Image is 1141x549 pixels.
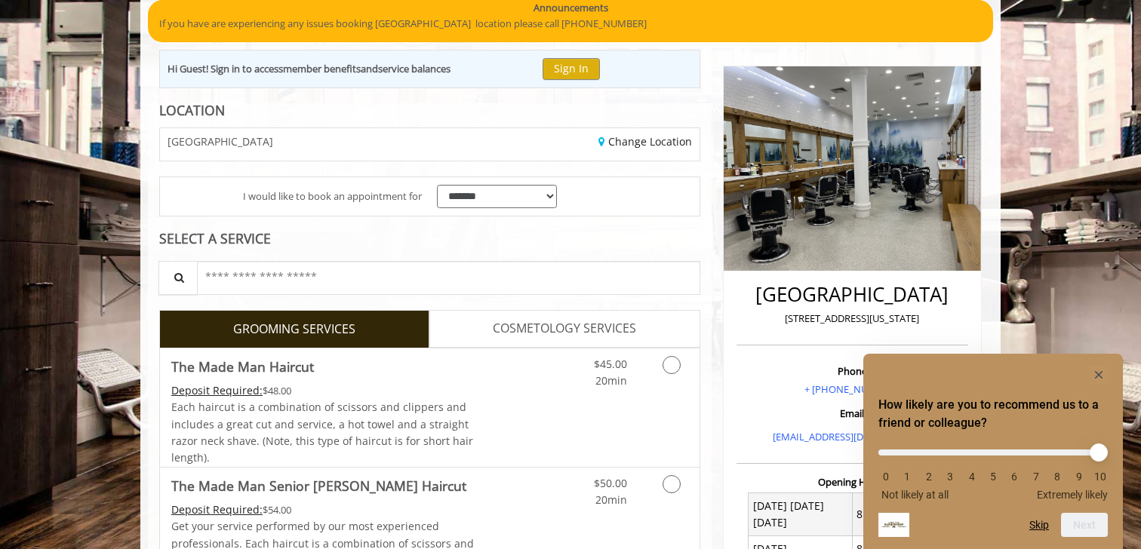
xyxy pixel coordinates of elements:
span: Not likely at all [881,489,949,501]
li: 2 [921,471,936,483]
span: [GEOGRAPHIC_DATA] [168,136,273,147]
div: How likely are you to recommend us to a friend or colleague? Select an option from 0 to 10, with ... [878,438,1108,501]
li: 6 [1007,471,1022,483]
p: If you have are experiencing any issues booking [GEOGRAPHIC_DATA] location please call [PHONE_NUM... [159,16,982,32]
li: 10 [1093,471,1108,483]
div: $54.00 [171,501,475,518]
h3: Phone [740,366,964,376]
li: 1 [900,471,915,483]
button: Service Search [158,261,198,295]
b: The Made Man Senior [PERSON_NAME] Haircut [171,475,466,496]
h3: Email [740,408,964,419]
button: Hide survey [1090,366,1108,384]
span: Extremely likely [1037,489,1108,501]
span: COSMETOLOGY SERVICES [493,319,636,339]
b: LOCATION [159,101,225,119]
h3: Opening Hours [737,477,968,487]
li: 5 [986,471,1001,483]
span: GROOMING SERVICES [233,320,355,339]
li: 0 [878,471,893,483]
span: Each haircut is a combination of scissors and clippers and includes a great cut and service, a ho... [171,400,473,465]
li: 9 [1072,471,1087,483]
span: 20min [595,492,627,507]
span: This service needs some Advance to be paid before we block your appointment [171,502,263,517]
li: 4 [964,471,980,483]
p: [STREET_ADDRESS][US_STATE] [740,311,964,327]
b: member benefits [283,62,361,75]
span: $50.00 [594,476,627,490]
h2: How likely are you to recommend us to a friend or colleague? Select an option from 0 to 10, with ... [878,396,1108,432]
span: This service needs some Advance to be paid before we block your appointment [171,383,263,397]
a: Change Location [598,134,692,149]
button: Skip [1029,519,1049,531]
div: Hi Guest! Sign in to access and [168,61,451,77]
span: 20min [595,373,627,388]
b: service balances [378,62,451,75]
a: [EMAIL_ADDRESS][DOMAIN_NAME] [773,430,932,443]
button: Sign In [543,58,600,80]
li: 7 [1029,471,1044,483]
li: 3 [943,471,958,483]
span: I would like to book an appointment for [243,189,422,204]
a: + [PHONE_NUMBER]. [804,382,900,396]
td: 8:30 AM - 7:30 PM [852,493,956,536]
li: 8 [1050,471,1065,483]
div: $48.00 [171,382,475,399]
h2: [GEOGRAPHIC_DATA] [740,284,964,305]
div: How likely are you to recommend us to a friend or colleague? Select an option from 0 to 10, with ... [878,366,1108,537]
td: [DATE] [DATE] [DATE] [749,493,853,536]
div: SELECT A SERVICE [159,232,700,246]
b: The Made Man Haircut [171,356,314,377]
button: Next question [1061,513,1108,537]
span: $45.00 [594,357,627,371]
